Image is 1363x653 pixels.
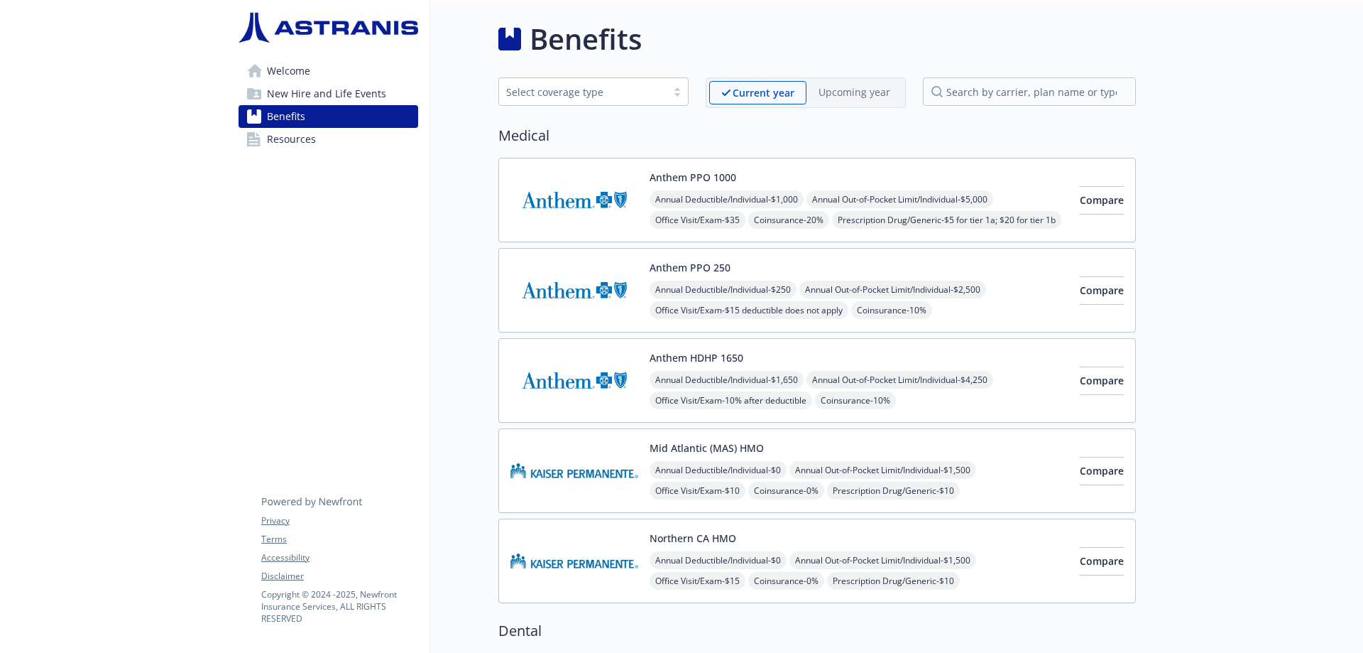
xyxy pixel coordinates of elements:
span: Office Visit/Exam - $15 [650,572,745,590]
span: Office Visit/Exam - $15 deductible does not apply [650,301,848,319]
h2: Medical [498,125,1136,146]
span: Annual Deductible/Individual - $1,000 [650,190,804,208]
span: Office Visit/Exam - $35 [650,211,745,229]
img: Anthem Blue Cross carrier logo [510,350,638,411]
span: Compare [1080,464,1124,477]
span: Compare [1080,554,1124,568]
span: Annual Out-of-Pocket Limit/Individual - $1,500 [789,461,976,479]
span: Annual Out-of-Pocket Limit/Individual - $4,250 [806,371,993,389]
span: Compare [1080,193,1124,207]
a: Terms [261,533,417,546]
button: Compare [1080,457,1124,485]
button: Compare [1080,547,1124,576]
span: Coinsurance - 10% [815,392,896,409]
button: Anthem PPO 250 [650,260,730,275]
img: Kaiser Permanente Insurance Company carrier logo [510,531,638,591]
p: Copyright © 2024 - 2025 , Newfront Insurance Services, ALL RIGHTS RESERVED [261,588,417,625]
span: Coinsurance - 10% [851,301,932,319]
button: Compare [1080,186,1124,215]
span: Coinsurance - 20% [748,211,829,229]
span: Coinsurance - 0% [748,482,824,500]
h1: Benefits [530,18,642,60]
span: Compare [1080,374,1124,387]
span: Coinsurance - 0% [748,572,824,590]
a: New Hire and Life Events [239,82,418,105]
button: Anthem PPO 1000 [650,170,736,185]
span: Prescription Drug/Generic - $10 [827,482,960,500]
a: Resources [239,128,418,151]
input: search by carrier, plan name or type [923,77,1136,106]
span: Office Visit/Exam - 10% after deductible [650,392,812,409]
a: Accessibility [261,551,417,564]
button: Anthem HDHP 1650 [650,350,743,365]
button: Compare [1080,367,1124,395]
span: Welcome [267,60,310,82]
a: Disclaimer [261,570,417,583]
img: Kaiser Permanente Insurance Company carrier logo [510,441,638,501]
span: Benefits [267,105,305,128]
span: Annual Out-of-Pocket Limit/Individual - $5,000 [806,190,993,208]
span: Annual Deductible/Individual - $250 [650,281,797,298]
span: Resources [267,128,316,151]
span: Upcoming year [806,81,902,104]
a: Welcome [239,60,418,82]
button: Northern CA HMO [650,531,736,546]
span: New Hire and Life Events [267,82,386,105]
span: Prescription Drug/Generic - $10 [827,572,960,590]
a: Privacy [261,514,417,527]
button: Compare [1080,276,1124,305]
button: Mid Atlantic (MAS) HMO [650,441,764,455]
span: Compare [1080,284,1124,297]
span: Office Visit/Exam - $10 [650,482,745,500]
span: Annual Deductible/Individual - $0 [650,551,787,569]
img: Anthem Blue Cross carrier logo [510,170,638,230]
span: Annual Out-of-Pocket Limit/Individual - $1,500 [789,551,976,569]
a: Benefits [239,105,418,128]
span: Annual Deductible/Individual - $0 [650,461,787,479]
div: Select coverage type [506,85,659,99]
span: Annual Deductible/Individual - $1,650 [650,371,804,389]
span: Annual Out-of-Pocket Limit/Individual - $2,500 [799,281,986,298]
p: Upcoming year [819,85,890,99]
h2: Dental [498,620,1136,642]
img: Anthem Blue Cross carrier logo [510,260,638,320]
span: Prescription Drug/Generic - $5 for tier 1a; $20 for tier 1b [832,211,1061,229]
p: Current year [733,85,794,100]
